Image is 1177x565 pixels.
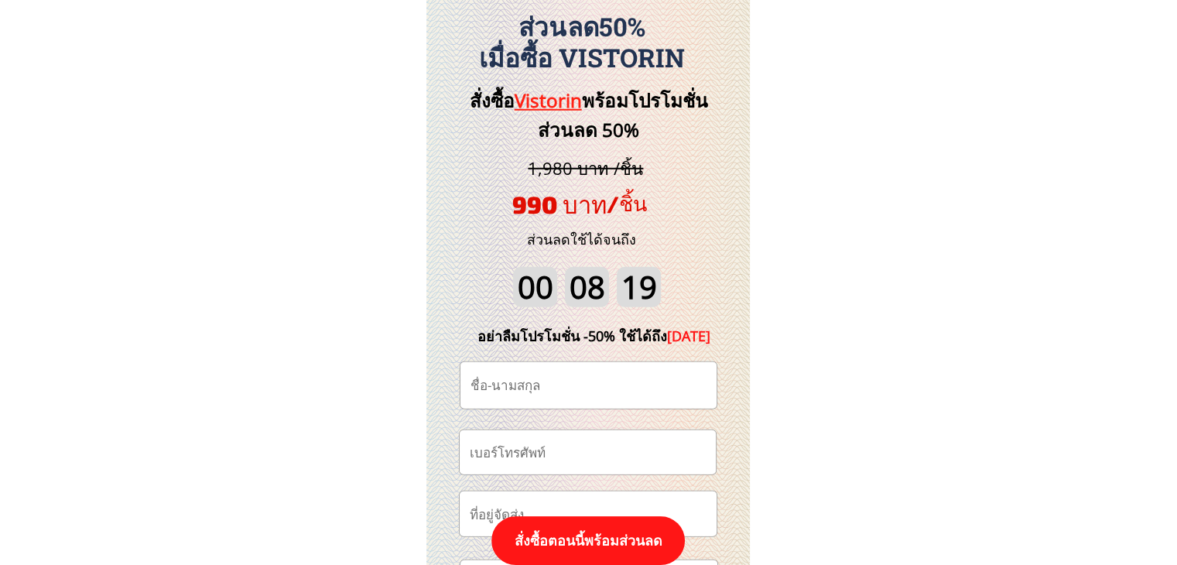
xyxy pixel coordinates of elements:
[443,86,734,146] h3: สั่งซื้อ พร้อมโปรโมชั่นส่วนลด 50%
[667,327,710,345] span: [DATE]
[466,430,710,474] input: เบอร์โทรศัพท์
[491,516,685,565] p: สั่งซื้อตอนนี้พร้อมส่วนลด
[467,362,710,409] input: ชื่อ-นามสกุล
[466,491,710,536] input: ที่อยู่จัดส่ง
[607,190,647,215] span: /ชิ้น
[512,190,607,218] span: 990 บาท
[418,12,746,73] h3: ส่วนลด50% เมื่อซื้อ Vistorin
[515,87,582,113] span: Vistorin
[528,156,643,180] span: 1,980 บาท /ชิ้น
[454,325,734,348] div: อย่าลืมโปรโมชั่น -50% ใช้ได้ถึง
[506,228,657,251] h3: ส่วนลดใช้ได้จนถึง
